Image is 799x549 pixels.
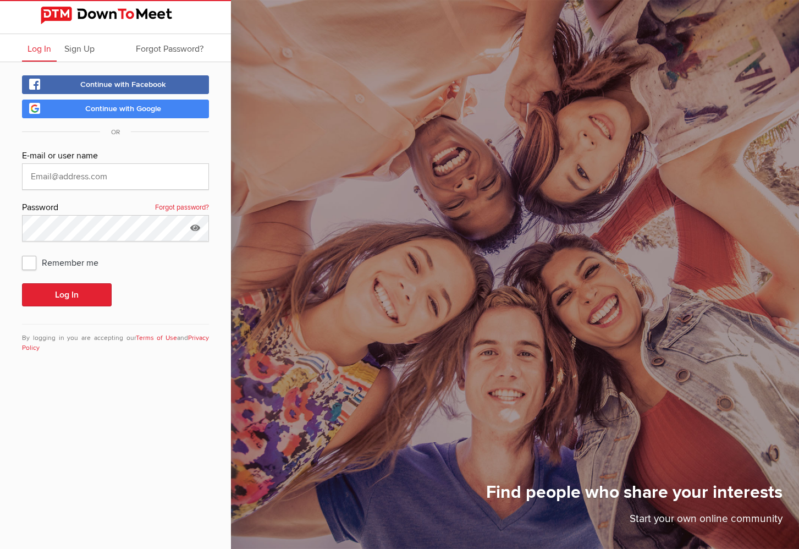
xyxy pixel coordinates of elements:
[155,201,209,215] a: Forgot password?
[130,34,209,62] a: Forgot Password?
[41,7,190,24] img: DownToMeet
[80,80,166,89] span: Continue with Facebook
[100,128,131,136] span: OR
[22,252,109,272] span: Remember me
[85,104,161,113] span: Continue with Google
[136,43,203,54] span: Forgot Password?
[22,100,209,118] a: Continue with Google
[486,511,783,532] p: Start your own online community
[27,43,51,54] span: Log In
[22,324,209,353] div: By logging in you are accepting our and
[136,334,178,342] a: Terms of Use
[22,201,209,215] div: Password
[22,283,112,306] button: Log In
[59,34,100,62] a: Sign Up
[22,75,209,94] a: Continue with Facebook
[22,149,209,163] div: E-mail or user name
[486,481,783,511] h1: Find people who share your interests
[22,34,57,62] a: Log In
[64,43,95,54] span: Sign Up
[22,163,209,190] input: Email@address.com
